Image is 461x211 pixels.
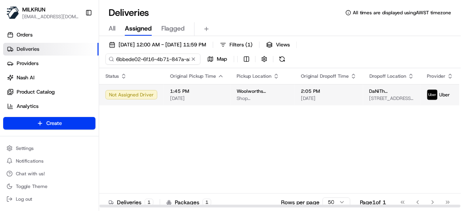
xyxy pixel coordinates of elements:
span: Toggle Theme [16,183,48,190]
button: Refresh [277,54,288,65]
a: Analytics [3,100,99,113]
button: [EMAIL_ADDRESS][DOMAIN_NAME] [22,13,79,20]
span: Original Pickup Time [170,73,216,79]
button: Views [263,39,293,50]
button: Filters(1) [216,39,256,50]
img: MILKRUN [6,6,19,19]
a: Deliveries [3,43,99,56]
span: 2:05 PM [301,88,357,94]
div: 1 [203,199,211,206]
span: Status [105,73,119,79]
button: Map [204,54,231,65]
a: Providers [3,57,99,70]
span: Pickup Location [237,73,272,79]
button: Create [3,117,96,130]
span: [DATE] 12:00 AM - [DATE] 11:59 PM [119,41,206,48]
span: DaNiTh [PERSON_NAME] [369,88,414,94]
span: Chat with us! [16,171,45,177]
button: MILKRUN [22,6,46,13]
span: Product Catalog [17,88,55,96]
span: Map [217,56,227,63]
span: Filters [230,41,252,48]
span: Orders [17,31,33,38]
span: Dropoff Location [369,73,406,79]
span: Flagged [161,24,185,33]
span: ( 1 ) [245,41,252,48]
img: uber-new-logo.jpeg [427,90,438,100]
span: Create [46,120,62,127]
div: Deliveries [109,198,153,206]
span: Uber [440,92,450,98]
span: [DATE] [170,95,224,102]
span: Log out [16,196,32,202]
span: 1:45 PM [170,88,224,94]
span: Analytics [17,103,38,110]
span: Providers [17,60,38,67]
a: Orders [3,29,99,41]
button: Toggle Theme [3,181,96,192]
p: Rows per page [281,198,319,206]
a: Product Catalog [3,86,99,98]
span: Original Dropoff Time [301,73,349,79]
span: All times are displayed using AWST timezone [353,10,451,16]
button: MILKRUNMILKRUN[EMAIL_ADDRESS][DOMAIN_NAME] [3,3,82,22]
div: 1 [145,199,153,206]
button: [DATE] 12:00 AM - [DATE] 11:59 PM [105,39,210,50]
span: Notifications [16,158,44,164]
span: Provider [427,73,446,79]
span: Views [276,41,290,48]
button: Settings [3,143,96,154]
span: Settings [16,145,34,152]
span: Woolworths Supermarket AU - [GEOGRAPHIC_DATA] ([GEOGRAPHIC_DATA]) [237,88,288,94]
span: [DATE] [301,95,357,102]
h1: Deliveries [109,6,149,19]
span: Assigned [125,24,152,33]
span: Shop [STREET_ADDRESS][PERSON_NAME] [237,95,288,102]
span: All [109,24,115,33]
input: Type to search [105,54,201,65]
button: Chat with us! [3,168,96,179]
div: Page 1 of 1 [360,198,386,206]
span: Deliveries [17,46,39,53]
div: Packages [166,198,211,206]
span: [STREET_ADDRESS][PERSON_NAME] [369,95,414,102]
button: Notifications [3,155,96,167]
button: Log out [3,194,96,205]
a: Nash AI [3,71,99,84]
span: Nash AI [17,74,34,81]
